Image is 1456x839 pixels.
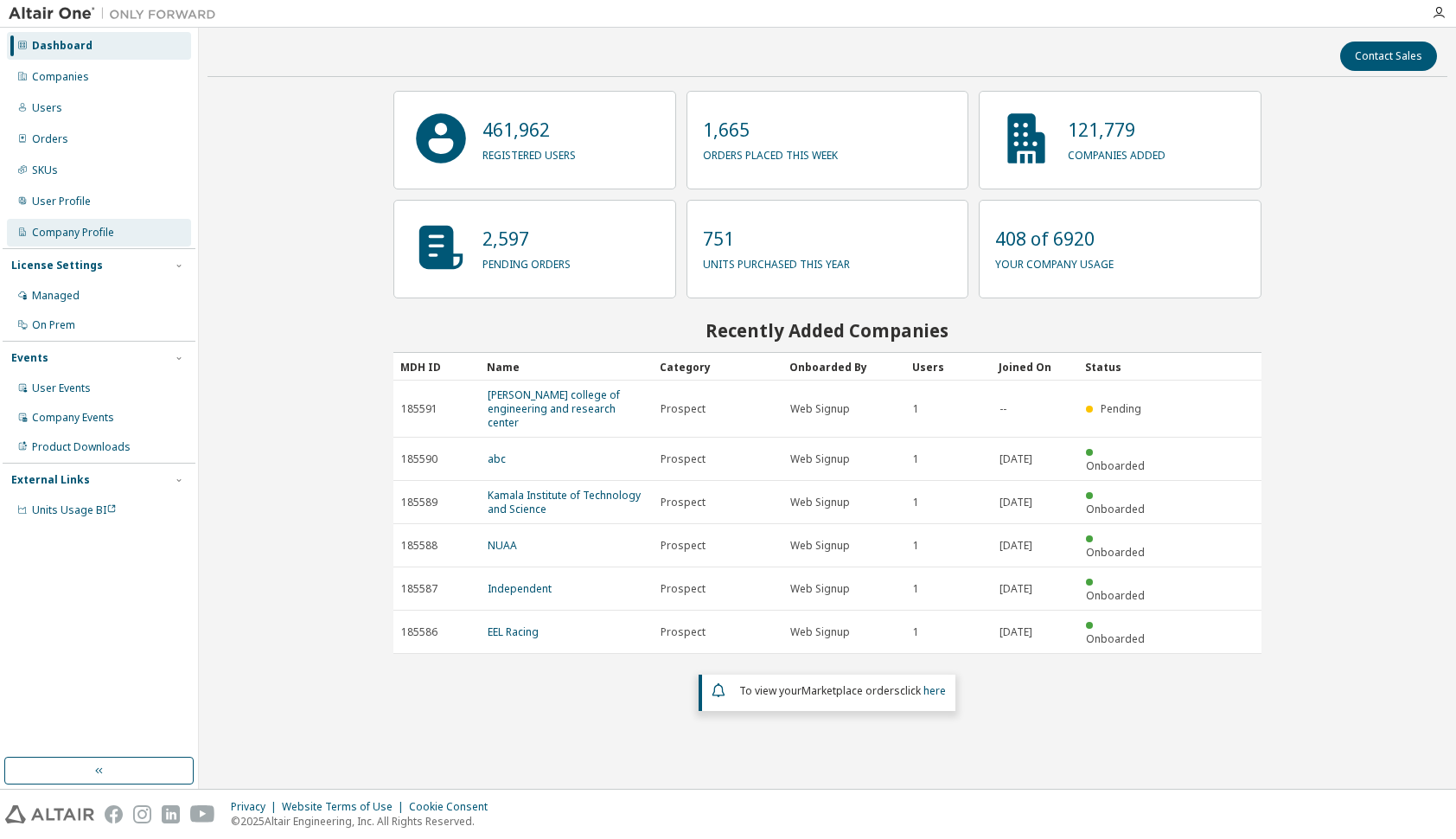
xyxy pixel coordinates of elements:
[790,496,850,509] span: Web Signup
[32,318,75,332] div: On Prem
[9,5,225,22] img: Altair One
[393,319,1261,342] h2: Recently Added Companies
[1086,458,1145,473] span: Onboarded
[32,101,62,115] div: Users
[912,353,985,381] div: Users
[913,539,919,553] span: 1
[487,353,646,381] div: Name
[661,539,706,553] span: Prospect
[703,252,850,272] p: units purchased this year
[488,581,552,596] a: Independent
[913,496,919,509] span: 1
[282,800,409,814] div: Website Terms of Use
[1086,588,1145,603] span: Onboarded
[133,805,151,823] img: instagram.svg
[32,226,114,240] div: Company Profile
[923,683,946,698] a: here
[32,195,91,208] div: User Profile
[999,625,1032,639] span: [DATE]
[703,117,838,143] p: 1,665
[999,496,1032,509] span: [DATE]
[661,452,706,466] span: Prospect
[105,805,123,823] img: facebook.svg
[801,683,900,698] em: Marketplace orders
[231,814,498,829] p: © 2025 Altair Engineering, Inc. All Rights Reserved.
[401,496,437,509] span: 185589
[401,582,437,596] span: 185587
[32,70,89,84] div: Companies
[995,226,1114,252] p: 408 of 6920
[790,539,850,553] span: Web Signup
[400,353,473,381] div: MDH ID
[1101,401,1141,416] span: Pending
[11,259,103,272] div: License Settings
[1068,117,1165,143] p: 121,779
[32,411,114,425] div: Company Events
[482,143,576,163] p: registered users
[703,143,838,163] p: orders placed this week
[1086,545,1145,560] span: Onboarded
[739,683,946,698] span: To view your click
[999,402,1006,416] span: --
[661,625,706,639] span: Prospect
[660,353,776,381] div: Category
[11,473,90,487] div: External Links
[913,452,919,466] span: 1
[913,402,919,416] span: 1
[32,39,93,53] div: Dashboard
[1086,502,1145,516] span: Onboarded
[401,539,437,553] span: 185588
[162,805,180,823] img: linkedin.svg
[32,440,131,454] div: Product Downloads
[32,381,91,395] div: User Events
[32,289,80,303] div: Managed
[401,452,437,466] span: 185590
[401,625,437,639] span: 185586
[703,226,850,252] p: 751
[913,582,919,596] span: 1
[488,452,506,466] a: abc
[999,539,1032,553] span: [DATE]
[32,132,68,146] div: Orders
[488,488,641,516] a: Kamala Institute of Technology and Science
[1085,353,1158,381] div: Status
[790,625,850,639] span: Web Signup
[999,353,1071,381] div: Joined On
[190,805,215,823] img: youtube.svg
[790,402,850,416] span: Web Signup
[409,800,498,814] div: Cookie Consent
[231,800,282,814] div: Privacy
[482,252,571,272] p: pending orders
[11,351,48,365] div: Events
[482,226,571,252] p: 2,597
[488,538,517,553] a: NUAA
[790,452,850,466] span: Web Signup
[789,353,898,381] div: Onboarded By
[32,503,117,517] span: Units Usage BI
[999,582,1032,596] span: [DATE]
[790,582,850,596] span: Web Signup
[913,625,919,639] span: 1
[488,624,539,639] a: EEL Racing
[661,496,706,509] span: Prospect
[488,387,620,430] a: [PERSON_NAME] college of engineering and research center
[995,252,1114,272] p: your company usage
[1086,631,1145,646] span: Onboarded
[661,582,706,596] span: Prospect
[1340,42,1437,71] button: Contact Sales
[32,163,58,177] div: SKUs
[401,402,437,416] span: 185591
[1068,143,1165,163] p: companies added
[661,402,706,416] span: Prospect
[999,452,1032,466] span: [DATE]
[482,117,576,143] p: 461,962
[5,805,94,823] img: altair_logo.svg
